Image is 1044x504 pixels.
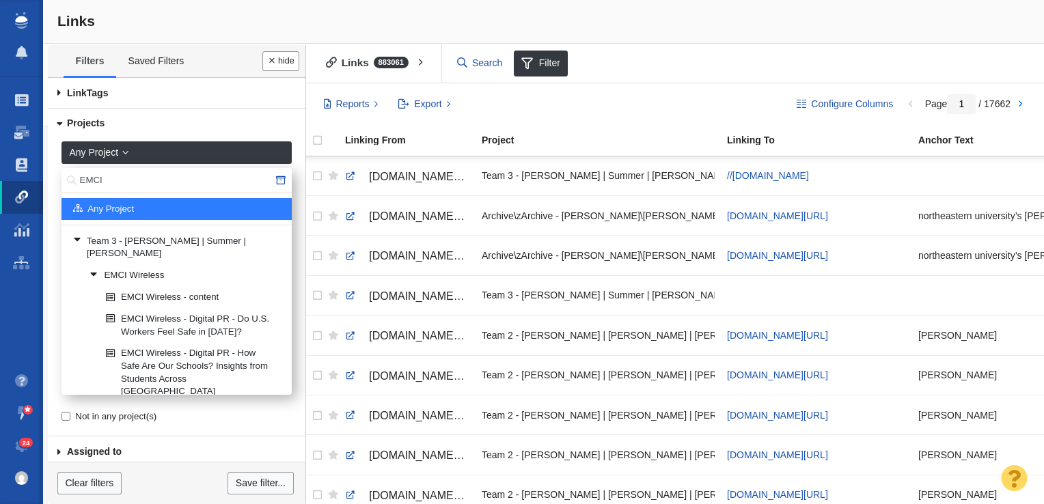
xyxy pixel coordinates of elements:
div: Team 2 - [PERSON_NAME] | [PERSON_NAME] | [PERSON_NAME]\[PERSON_NAME]\[PERSON_NAME] - Digital PR -... [482,361,715,390]
a: [DOMAIN_NAME][URL] [727,449,828,460]
a: Linking To [727,135,917,147]
span: Export [414,97,441,111]
div: Archive\zArchive - [PERSON_NAME]\[PERSON_NAME] - [GEOGRAPHIC_DATA] NEU\[GEOGRAPHIC_DATA] - Master... [482,240,715,270]
a: [DOMAIN_NAME][URL] [727,410,828,421]
a: Save filter... [228,472,293,495]
span: Links [57,13,95,29]
span: Filter [514,51,568,76]
button: Reports [316,93,386,116]
div: Linking To [727,135,917,145]
span: Any Project [87,203,134,216]
div: Team 3 - [PERSON_NAME] | Summer | [PERSON_NAME]\Zocdoc\Zocdoc - Content [482,161,715,191]
a: Team 3 - [PERSON_NAME] | Summer | [PERSON_NAME] [68,231,284,264]
span: Not in any project(s) [75,410,156,423]
span: [DOMAIN_NAME][URL] [369,410,484,421]
a: [DOMAIN_NAME][URL] [345,165,469,188]
a: Assigned to [48,436,305,467]
a: EMCI Wireless - content [102,288,284,308]
input: Search [452,51,509,75]
a: [DOMAIN_NAME][URL] [345,404,469,428]
a: [DOMAIN_NAME][URL] [345,285,469,308]
a: //[DOMAIN_NAME] [727,170,809,181]
a: EMCI Wireless - Digital PR - Do U.S. Workers Feel Safe in [DATE]? [102,309,284,341]
button: Export [391,93,458,116]
a: [DOMAIN_NAME][URL] [345,205,469,228]
a: Any Project [64,199,275,219]
span: [DOMAIN_NAME][URL] [369,210,484,222]
span: [DOMAIN_NAME][URL] [369,370,484,382]
input: Search... [61,168,292,193]
span: [DOMAIN_NAME][URL] [369,330,484,341]
span: 24 [19,438,33,448]
a: Projects [48,109,305,139]
a: [DOMAIN_NAME][URL] [727,489,828,500]
div: Team 2 - [PERSON_NAME] | [PERSON_NAME] | [PERSON_NAME]\[PERSON_NAME]\[PERSON_NAME] - Digital PR -... [482,440,715,469]
div: Archive\zArchive - [PERSON_NAME]\[PERSON_NAME] - [GEOGRAPHIC_DATA] NEU\[GEOGRAPHIC_DATA] - Master... [482,201,715,230]
a: [DOMAIN_NAME][URL] [345,244,469,268]
img: 0a657928374d280f0cbdf2a1688580e1 [15,471,29,485]
div: Team 3 - [PERSON_NAME] | Summer | [PERSON_NAME]\EMCI Wireless\EMCI Wireless - Digital PR - Do U.S... [482,281,715,310]
a: [DOMAIN_NAME][URL] [345,324,469,348]
div: Team 2 - [PERSON_NAME] | [PERSON_NAME] | [PERSON_NAME]\[PERSON_NAME]\[PERSON_NAME] - Digital PR -... [482,400,715,430]
a: [DOMAIN_NAME][URL] [345,444,469,467]
span: [DOMAIN_NAME][URL] [369,449,484,461]
a: Saved Filters [116,47,196,76]
a: [DOMAIN_NAME][URL] [727,369,828,380]
a: Filters [64,47,116,76]
span: Any Project [69,145,118,160]
input: Not in any project(s) [61,412,70,421]
span: Reports [336,97,370,111]
img: buzzstream_logo_iconsimple.png [15,12,27,29]
div: Project [482,135,726,145]
a: [DOMAIN_NAME][URL] [727,330,828,341]
div: Linking From [345,135,480,145]
span: Link [67,87,87,98]
a: Tags [48,78,305,109]
button: Done [262,51,299,71]
a: [DOMAIN_NAME][URL] [727,250,828,261]
span: Page / 17662 [925,98,1011,109]
a: EMCI Wireless [86,266,284,286]
a: [DOMAIN_NAME][URL] [727,210,828,221]
a: Linking From [345,135,480,147]
div: Team 2 - [PERSON_NAME] | [PERSON_NAME] | [PERSON_NAME]\[PERSON_NAME]\[PERSON_NAME] - Digital PR -... [482,320,715,350]
button: Configure Columns [789,93,901,116]
span: [DOMAIN_NAME][URL] [369,290,484,302]
span: [DOMAIN_NAME][URL] [369,250,484,262]
a: EMCI Wireless - Digital PR - How Safe Are Our Schools? Insights from Students Across [GEOGRAPHIC_... [102,344,284,402]
span: [DOMAIN_NAME][URL] [369,490,484,501]
span: [DOMAIN_NAME][URL] [369,171,484,182]
a: [DOMAIN_NAME][URL] [345,365,469,388]
span: Configure Columns [811,97,893,111]
a: Clear filters [57,472,122,495]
